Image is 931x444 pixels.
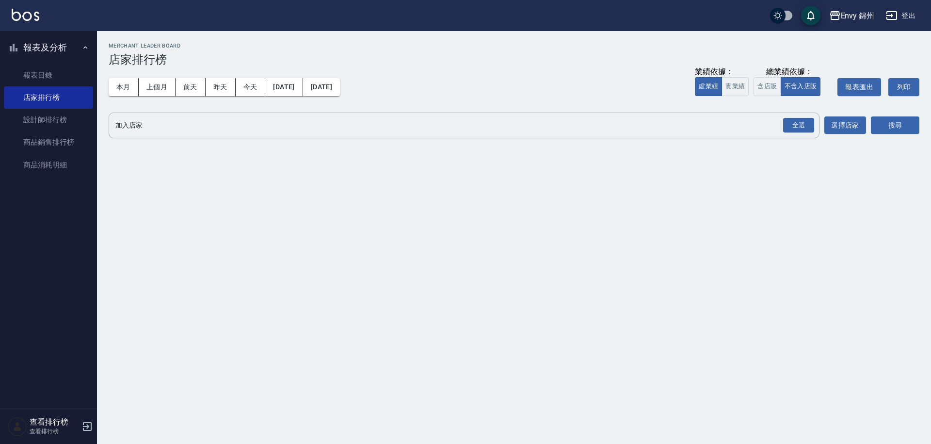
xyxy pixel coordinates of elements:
button: Envy 錦州 [825,6,879,26]
a: 店家排行榜 [4,86,93,109]
img: Person [8,417,27,436]
button: 含店販 [754,77,781,96]
button: 實業績 [722,77,749,96]
a: 報表目錄 [4,64,93,86]
button: 不含入店販 [781,77,821,96]
div: 業績依據： [695,67,749,77]
button: Open [781,116,816,135]
a: 商品銷售排行榜 [4,131,93,153]
a: 設計師排行榜 [4,109,93,131]
button: [DATE] [303,78,340,96]
button: 上個月 [139,78,176,96]
button: 虛業績 [695,77,722,96]
button: [DATE] [265,78,303,96]
button: 報表匯出 [837,78,881,96]
button: 報表及分析 [4,35,93,60]
h5: 查看排行榜 [30,417,79,427]
button: 昨天 [206,78,236,96]
button: 前天 [176,78,206,96]
button: save [801,6,820,25]
button: 列印 [888,78,919,96]
div: Envy 錦州 [841,10,875,22]
button: 搜尋 [871,116,919,134]
button: 本月 [109,78,139,96]
button: 登出 [882,7,919,25]
p: 查看排行榜 [30,427,79,436]
h3: 店家排行榜 [109,53,919,66]
div: 總業績依據： [766,67,813,77]
input: 店家名稱 [113,117,801,134]
button: 今天 [236,78,266,96]
img: Logo [12,9,39,21]
a: 商品消耗明細 [4,154,93,176]
h2: Merchant Leader Board [109,43,919,49]
button: 選擇店家 [824,116,866,134]
div: 全選 [783,118,814,133]
a: 報表匯出 [830,82,881,91]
